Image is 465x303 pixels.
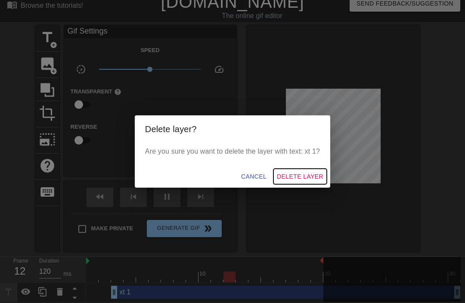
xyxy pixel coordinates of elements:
[241,171,267,182] span: Cancel
[273,169,327,185] button: Delete Layer
[277,171,323,182] span: Delete Layer
[145,146,320,157] p: Are you sure you want to delete the layer with text: xt 1?
[145,122,320,136] h2: Delete layer?
[238,169,270,185] button: Cancel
